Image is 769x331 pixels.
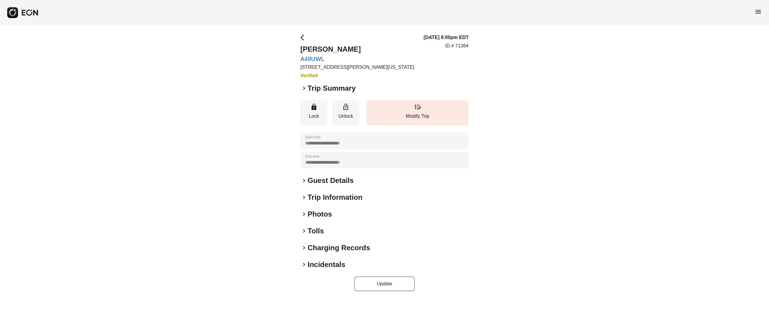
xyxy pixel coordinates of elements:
h2: Charging Records [308,243,370,253]
span: arrow_back_ios [300,34,308,41]
h2: Guest Details [308,176,354,185]
p: [STREET_ADDRESS][PERSON_NAME][US_STATE] [300,64,414,71]
p: Unlock [335,113,356,120]
p: Lock [303,113,324,120]
span: keyboard_arrow_right [300,227,308,235]
h2: [PERSON_NAME] [300,44,414,54]
span: keyboard_arrow_right [300,194,308,201]
span: keyboard_arrow_right [300,244,308,251]
h2: Incidentals [308,260,345,269]
button: Update [354,277,415,291]
h3: [DATE] 8:00pm EDT [424,34,469,41]
button: Modify Trip [366,100,469,125]
button: Unlock [332,100,359,125]
span: lock [310,103,318,111]
h2: Photos [308,209,332,219]
span: keyboard_arrow_right [300,85,308,92]
h2: Tolls [308,226,324,236]
h3: Verified [300,72,414,79]
span: edit_road [414,103,421,111]
h2: Trip Summary [308,84,356,93]
span: lock_open [342,103,349,111]
span: keyboard_arrow_right [300,211,308,218]
span: keyboard_arrow_right [300,261,308,268]
p: Modify Trip [369,113,466,120]
h2: Trip Information [308,193,363,202]
span: keyboard_arrow_right [300,177,308,184]
button: Lock [300,100,327,125]
span: menu [755,8,762,15]
p: ID # 71364 [445,42,469,50]
a: A48UWL [300,55,414,62]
